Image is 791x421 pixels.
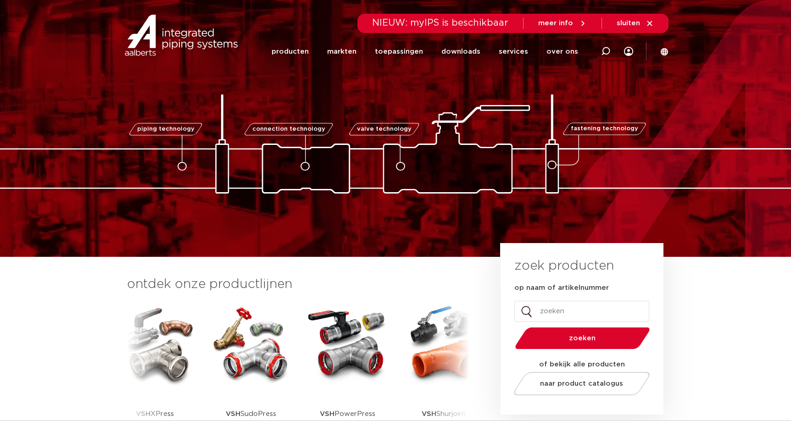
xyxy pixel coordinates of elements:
span: piping technology [137,126,194,132]
span: sluiten [617,20,640,27]
button: zoeken [512,327,654,350]
nav: Menu [272,34,578,69]
span: naar product catalogus [540,380,624,387]
input: zoeken [514,301,649,322]
a: naar product catalogus [512,372,652,395]
a: producten [272,34,309,69]
span: NIEUW: myIPS is beschikbaar [372,18,508,28]
a: downloads [441,34,480,69]
a: over ons [546,34,578,69]
strong: VSH [226,410,240,417]
strong: VSH [320,410,334,417]
label: op naam of artikelnummer [514,283,609,293]
span: valve technology [357,126,411,132]
a: markten [327,34,357,69]
a: toepassingen [375,34,423,69]
strong: of bekijk alle producten [539,361,625,368]
strong: VSH [136,410,150,417]
span: zoeken [539,335,626,342]
a: meer info [538,19,587,28]
a: services [499,34,528,69]
span: meer info [538,20,573,27]
strong: VSH [422,410,436,417]
span: connection technology [252,126,325,132]
h3: zoek producten [514,257,614,275]
a: sluiten [617,19,654,28]
h3: ontdek onze productlijnen [127,275,469,294]
span: fastening technology [571,126,638,132]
